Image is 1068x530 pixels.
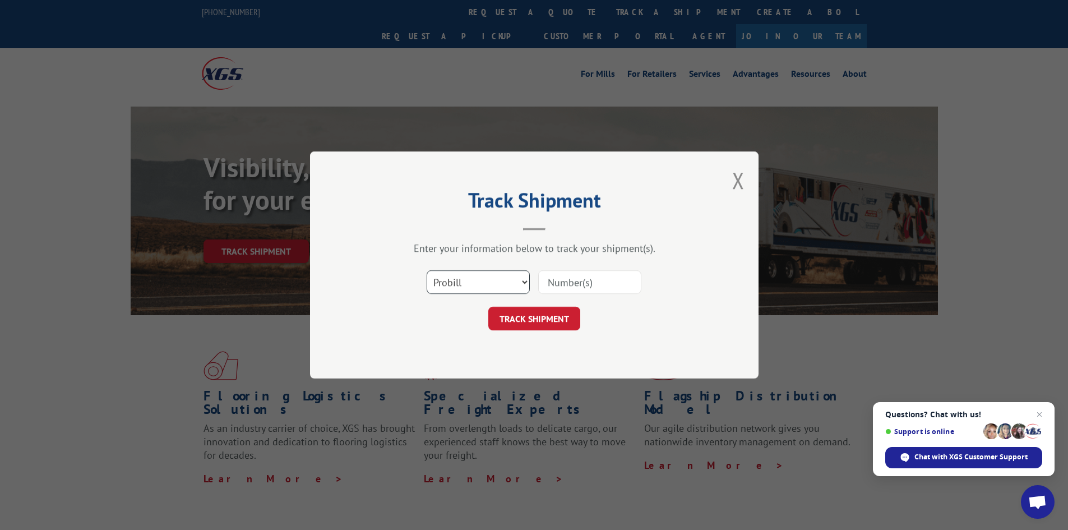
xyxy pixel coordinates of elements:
span: Questions? Chat with us! [885,410,1042,419]
span: Close chat [1033,408,1046,421]
div: Chat with XGS Customer Support [885,447,1042,468]
button: TRACK SHIPMENT [488,307,580,330]
input: Number(s) [538,270,641,294]
span: Support is online [885,427,979,436]
span: Chat with XGS Customer Support [914,452,1028,462]
button: Close modal [732,165,745,195]
div: Open chat [1021,485,1055,519]
div: Enter your information below to track your shipment(s). [366,242,702,255]
h2: Track Shipment [366,192,702,214]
